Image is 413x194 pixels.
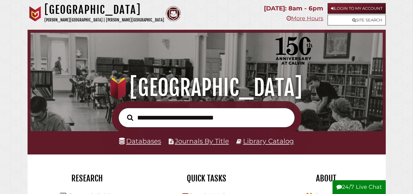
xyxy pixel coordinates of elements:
[119,137,161,145] a: Databases
[175,137,229,145] a: Journals By Title
[28,6,43,21] img: Calvin University
[243,137,294,145] a: Library Catalog
[271,173,381,184] h2: About
[124,113,136,122] button: Search
[264,3,323,14] p: [DATE]: 8am - 6pm
[152,173,262,184] h2: Quick Tasks
[328,15,386,25] a: Site Search
[44,17,164,24] p: [PERSON_NAME][GEOGRAPHIC_DATA] | [PERSON_NAME][GEOGRAPHIC_DATA]
[32,173,142,184] h2: Research
[37,74,377,101] h1: [GEOGRAPHIC_DATA]
[287,15,323,22] a: More Hours
[127,114,133,121] i: Search
[44,3,164,17] h1: [GEOGRAPHIC_DATA]
[328,3,386,14] a: Login to My Account
[166,6,181,21] img: Calvin Theological Seminary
